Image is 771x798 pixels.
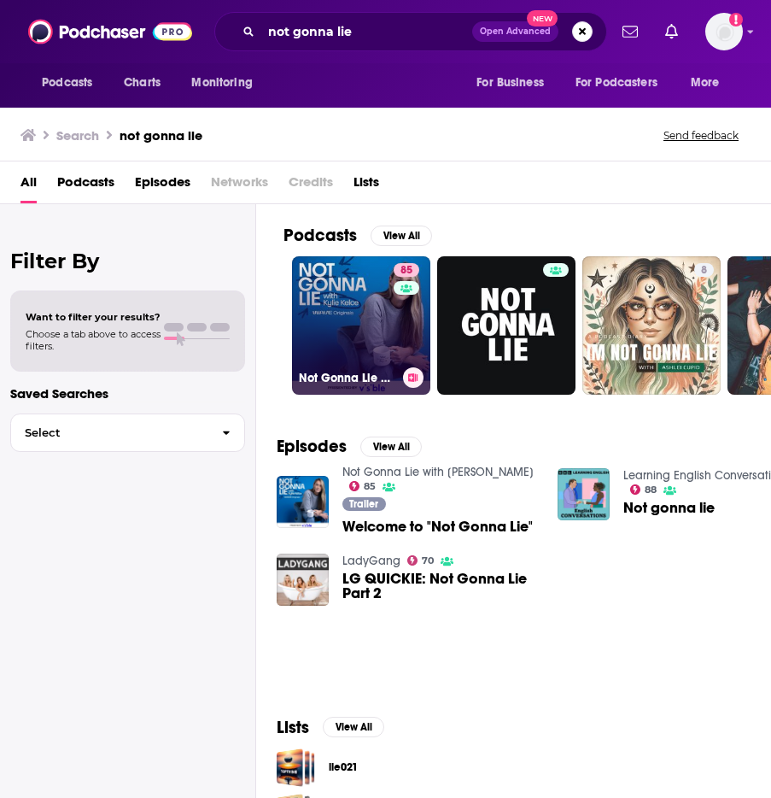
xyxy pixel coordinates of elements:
[277,436,422,457] a: EpisodesView All
[30,67,114,99] button: open menu
[342,554,400,568] a: LadyGang
[349,481,377,491] a: 85
[277,717,384,738] a: ListsView All
[407,555,435,566] a: 70
[364,483,376,490] span: 85
[582,256,721,395] a: 8
[299,371,396,385] h3: Not Gonna Lie with [PERSON_NAME]
[360,437,422,457] button: View All
[57,168,114,203] a: Podcasts
[371,226,432,246] button: View All
[527,10,558,26] span: New
[323,717,384,737] button: View All
[701,262,707,279] span: 8
[630,484,657,495] a: 88
[26,328,161,352] span: Choose a tab above to access filters.
[342,519,533,534] a: Welcome to "Not Gonna Lie"
[329,758,358,777] a: lie021
[277,436,347,457] h2: Episodes
[729,13,743,26] svg: Add a profile image
[394,263,419,277] a: 85
[11,427,208,438] span: Select
[558,468,610,520] img: Not gonna lie
[464,67,565,99] button: open menu
[691,71,720,95] span: More
[214,12,607,51] div: Search podcasts, credits, & more...
[476,71,544,95] span: For Business
[10,249,245,273] h2: Filter By
[658,128,744,143] button: Send feedback
[135,168,190,203] a: Episodes
[261,18,472,45] input: Search podcasts, credits, & more...
[120,127,202,144] h3: not gonna lie
[289,168,333,203] span: Credits
[113,67,171,99] a: Charts
[400,262,412,279] span: 85
[623,501,715,515] a: Not gonna lie
[277,717,309,738] h2: Lists
[472,21,558,42] button: Open AdvancedNew
[124,71,161,95] span: Charts
[211,168,268,203] span: Networks
[283,225,357,246] h2: Podcasts
[277,748,315,787] a: lie021
[705,13,743,50] img: User Profile
[283,225,432,246] a: PodcastsView All
[422,557,434,565] span: 70
[575,71,657,95] span: For Podcasters
[705,13,743,50] span: Logged in as rowan.sullivan
[10,385,245,402] p: Saved Searches
[349,499,378,509] span: Trailer
[292,256,430,395] a: 85Not Gonna Lie with [PERSON_NAME]
[658,17,685,46] a: Show notifications dropdown
[679,67,741,99] button: open menu
[56,127,99,144] h3: Search
[179,67,274,99] button: open menu
[480,27,551,36] span: Open Advanced
[277,554,329,606] img: LG QUICKIE: Not Gonna Lie Part 2
[694,263,714,277] a: 8
[342,465,534,479] a: Not Gonna Lie with Kylie Kelce
[353,168,379,203] a: Lists
[10,414,245,452] button: Select
[616,17,645,46] a: Show notifications dropdown
[277,476,329,528] img: Welcome to "Not Gonna Lie"
[564,67,682,99] button: open menu
[191,71,252,95] span: Monitoring
[28,15,192,48] img: Podchaser - Follow, Share and Rate Podcasts
[705,13,743,50] button: Show profile menu
[42,71,92,95] span: Podcasts
[26,311,161,323] span: Want to filter your results?
[342,572,537,601] a: LG QUICKIE: Not Gonna Lie Part 2
[645,486,657,494] span: 88
[20,168,37,203] a: All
